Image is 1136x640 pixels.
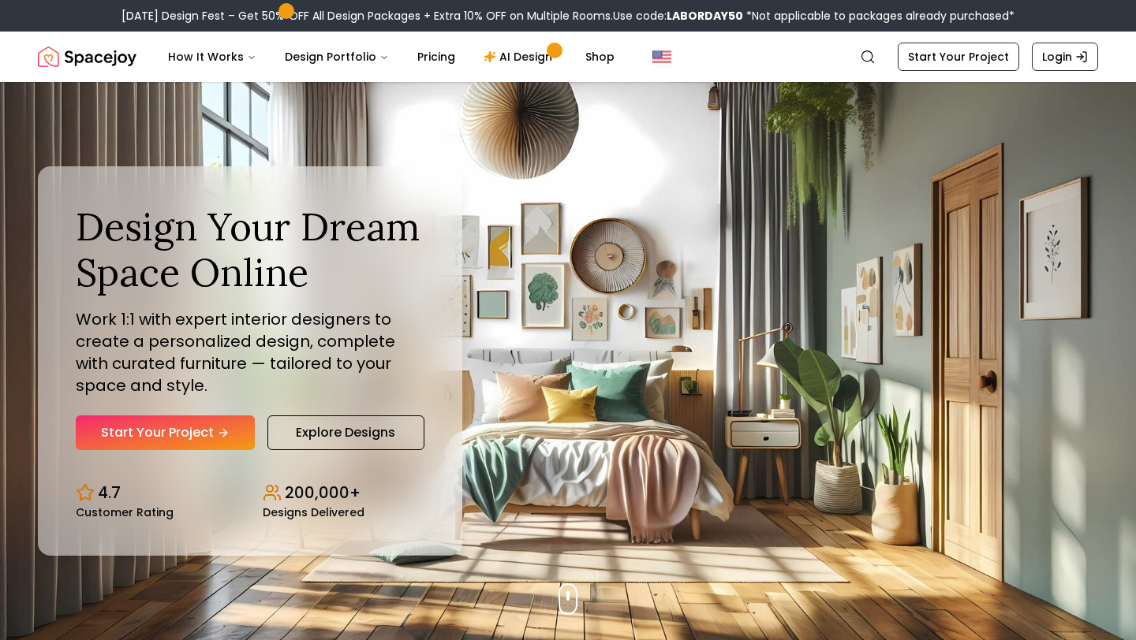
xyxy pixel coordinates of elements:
[898,43,1019,71] a: Start Your Project
[652,47,671,66] img: United States
[285,482,361,504] p: 200,000+
[155,41,627,73] nav: Main
[38,41,136,73] img: Spacejoy Logo
[155,41,269,73] button: How It Works
[98,482,121,504] p: 4.7
[38,41,136,73] a: Spacejoy
[76,204,424,295] h1: Design Your Dream Space Online
[1032,43,1098,71] a: Login
[272,41,402,73] button: Design Portfolio
[573,41,627,73] a: Shop
[667,8,743,24] b: LABORDAY50
[471,41,570,73] a: AI Design
[613,8,743,24] span: Use code:
[267,415,424,450] a: Explore Designs
[743,8,1015,24] span: *Not applicable to packages already purchased*
[76,507,174,518] small: Customer Rating
[121,8,1015,24] div: [DATE] Design Fest – Get 50% OFF All Design Packages + Extra 10% OFF on Multiple Rooms.
[76,469,424,518] div: Design stats
[263,507,364,518] small: Designs Delivered
[76,415,255,450] a: Start Your Project
[405,41,468,73] a: Pricing
[38,32,1098,82] nav: Global
[76,308,424,396] p: Work 1:1 with expert interior designers to create a personalized design, complete with curated fu...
